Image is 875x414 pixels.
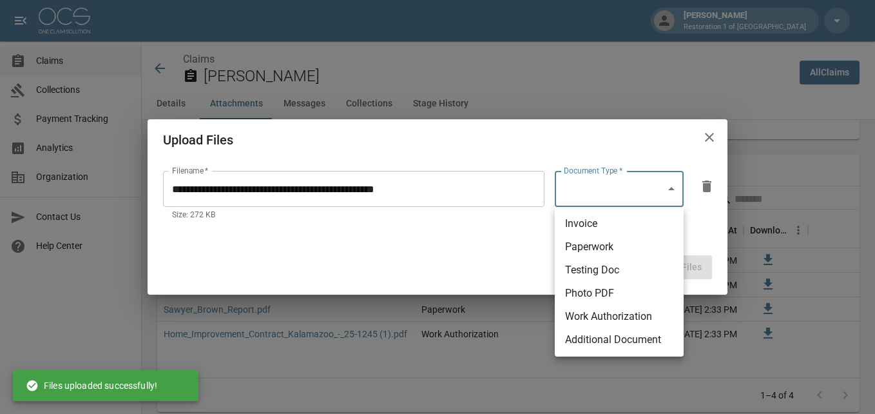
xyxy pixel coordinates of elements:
div: Files uploaded successfully! [26,374,157,397]
li: Invoice [555,212,684,235]
li: Testing Doc [555,259,684,282]
li: Paperwork [555,235,684,259]
li: Additional Document [555,328,684,351]
li: Photo PDF [555,282,684,305]
li: Work Authorization [555,305,684,328]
